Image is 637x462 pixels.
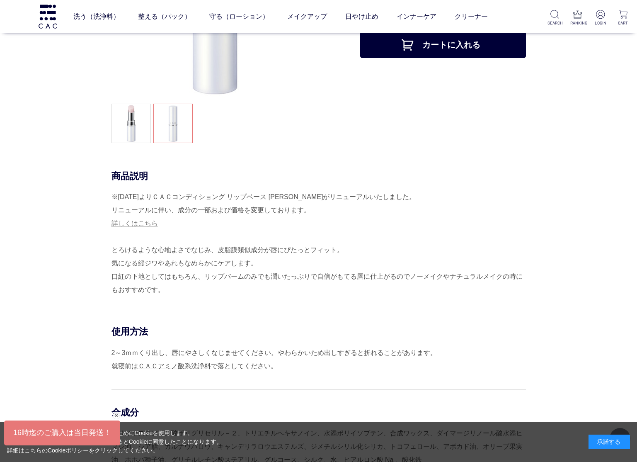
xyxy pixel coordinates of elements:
a: LOGIN [593,10,608,26]
p: CART [616,20,630,26]
div: ※[DATE]よりＣＡＣコンディショング リップベース [PERSON_NAME]がリニューアルいたしました。 リニューアルに伴い、成分の一部および価格を変更しております。 とろけるような心地よ... [111,190,526,297]
a: Cookieポリシー [48,447,89,454]
a: クリーナー [455,5,488,28]
img: logo [37,5,58,28]
div: 商品説明 [111,170,526,182]
a: 詳しくはこちら [111,220,158,227]
a: 守る（ローション） [209,5,269,28]
a: 洗う（洗浄料） [73,5,120,28]
p: RANKING [570,20,585,26]
div: 2～3ｍｍくり出し、唇にやさしくなじませてください。やわらかいため出しすぎると折れることがあります。 就寝前は で落としてください。 [111,346,526,373]
a: メイクアップ [287,5,327,28]
a: RANKING [570,10,585,26]
div: 使用方法 [111,326,526,338]
a: CART [616,10,630,26]
div: 承諾する [589,435,630,449]
a: 日やけ止め [345,5,378,28]
p: SEARCH [547,20,562,26]
a: ＣＡＣアミノ酸系洗浄料 [138,362,211,370]
div: 全成分 [111,406,526,418]
a: インナーケア [397,5,436,28]
p: LOGIN [593,20,608,26]
a: SEARCH [547,10,562,26]
a: 整える（パック） [138,5,191,28]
